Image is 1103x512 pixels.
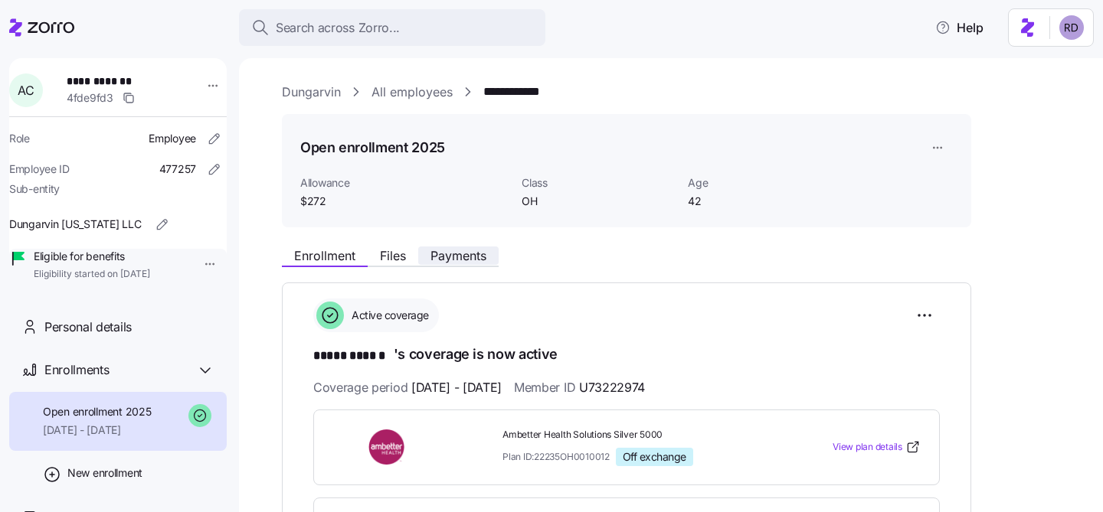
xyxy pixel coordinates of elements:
span: New enrollment [67,465,142,481]
span: Employee [149,131,196,146]
span: Payments [430,249,486,262]
span: Sub-entity [9,181,60,197]
span: Help [935,18,984,37]
span: Plan ID: 22235OH0010012 [502,450,610,463]
button: Help [923,12,996,43]
a: View plan details [833,439,921,455]
a: Dungarvin [282,83,341,102]
span: Enrollment [294,249,355,262]
span: Off exchange [623,450,686,464]
span: Dungarvin [US_STATE] LLC [9,217,141,232]
span: Member ID [514,378,645,397]
span: 42 [688,194,842,209]
span: 4fde9fd3 [67,90,113,106]
span: [DATE] - [DATE] [43,422,151,438]
span: U73222974 [579,378,645,397]
span: A C [18,84,34,96]
span: Employee ID [9,161,70,177]
button: Search across Zorro... [239,9,545,46]
img: 6d862e07fa9c5eedf81a4422c42283ac [1059,15,1084,40]
span: Files [380,249,406,262]
span: View plan details [833,440,902,455]
span: $272 [300,194,509,209]
span: Open enrollment 2025 [43,404,151,419]
span: Eligibility started on [DATE] [34,268,150,281]
img: Ambetter [332,429,443,465]
span: [DATE] - [DATE] [411,378,502,397]
span: Enrollments [44,360,109,380]
span: Personal details [44,318,132,337]
a: All employees [371,83,453,102]
span: Role [9,131,30,146]
span: Ambetter Health Solutions Silver 5000 [502,429,771,442]
span: Allowance [300,175,509,191]
h1: 's coverage is now active [313,344,940,366]
span: Age [688,175,842,191]
span: OH [522,194,676,209]
h1: Open enrollment 2025 [300,138,445,157]
span: 477257 [159,161,196,177]
span: Search across Zorro... [276,18,400,38]
span: Coverage period [313,378,502,397]
span: Class [522,175,676,191]
span: Active coverage [347,308,429,323]
span: Eligible for benefits [34,249,150,264]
